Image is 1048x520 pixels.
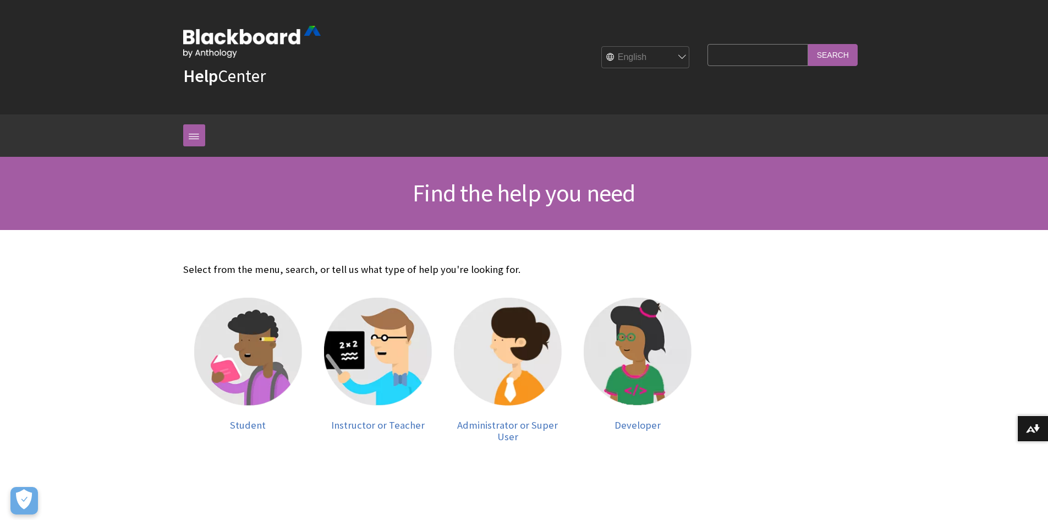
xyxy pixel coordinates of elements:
select: Site Language Selector [602,47,690,69]
span: Instructor or Teacher [331,419,425,431]
span: Administrator or Super User [457,419,558,444]
a: Student Student [194,298,302,443]
p: Select from the menu, search, or tell us what type of help you're looking for. [183,262,703,277]
input: Search [808,44,858,65]
a: Developer [584,298,692,443]
a: Instructor Instructor or Teacher [324,298,432,443]
img: Student [194,298,302,406]
img: Instructor [324,298,432,406]
span: Find the help you need [413,178,635,208]
img: Administrator [454,298,562,406]
button: Open Preferences [10,487,38,514]
span: Developer [614,419,661,431]
a: Administrator Administrator or Super User [454,298,562,443]
a: HelpCenter [183,65,266,87]
span: Student [230,419,266,431]
strong: Help [183,65,218,87]
img: Blackboard by Anthology [183,26,321,58]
